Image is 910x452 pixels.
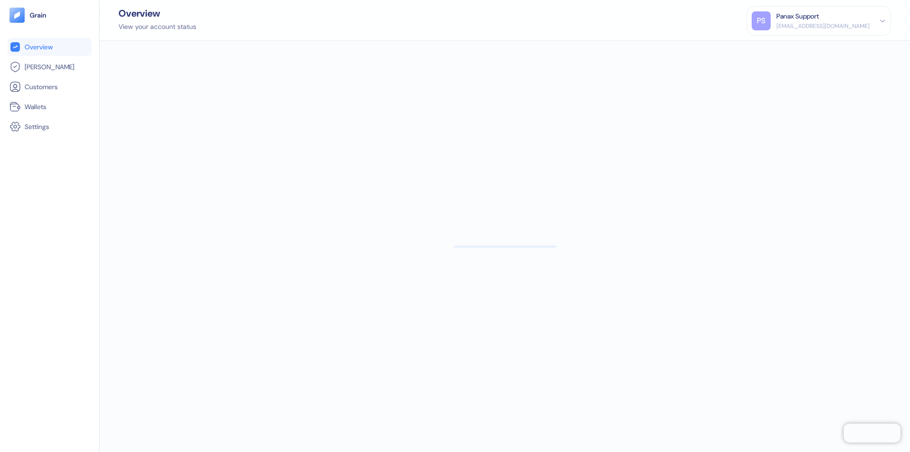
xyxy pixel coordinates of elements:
[776,11,819,21] div: Panax Support
[9,81,90,92] a: Customers
[118,22,196,32] div: View your account status
[25,62,74,72] span: [PERSON_NAME]
[25,42,53,52] span: Overview
[9,121,90,132] a: Settings
[9,41,90,53] a: Overview
[25,82,58,92] span: Customers
[29,12,47,18] img: logo
[752,11,771,30] div: PS
[118,9,196,18] div: Overview
[776,22,870,30] div: [EMAIL_ADDRESS][DOMAIN_NAME]
[9,101,90,112] a: Wallets
[9,8,25,23] img: logo-tablet-V2.svg
[25,102,46,111] span: Wallets
[9,61,90,73] a: [PERSON_NAME]
[25,122,49,131] span: Settings
[844,424,901,443] iframe: Chatra live chat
